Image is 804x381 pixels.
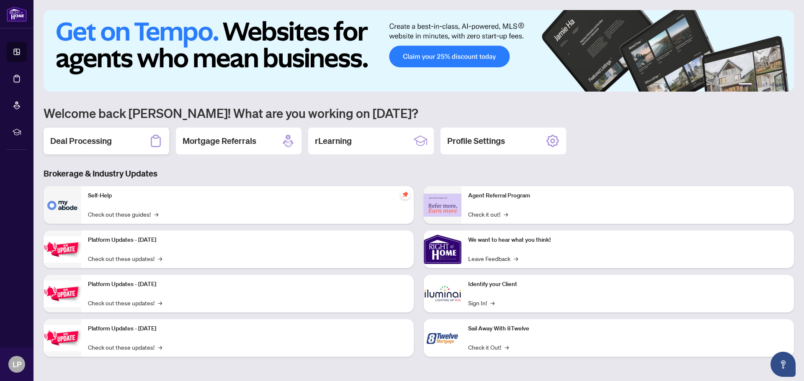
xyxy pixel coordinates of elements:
[504,210,508,219] span: →
[514,254,518,263] span: →
[88,254,162,263] a: Check out these updates!→
[769,83,772,87] button: 4
[468,235,787,245] p: We want to hear what you think!
[183,135,256,147] h2: Mortgage Referrals
[88,324,407,333] p: Platform Updates - [DATE]
[424,230,461,268] img: We want to hear what you think!
[755,83,759,87] button: 2
[505,343,509,352] span: →
[88,298,162,307] a: Check out these updates!→
[158,298,162,307] span: →
[88,235,407,245] p: Platform Updates - [DATE]
[315,135,352,147] h2: rLearning
[782,83,786,87] button: 6
[154,210,158,219] span: →
[7,6,27,22] img: logo
[88,343,162,352] a: Check out these updates!→
[50,135,112,147] h2: Deal Processing
[776,83,779,87] button: 5
[44,186,81,224] img: Self-Help
[447,135,505,147] h2: Profile Settings
[468,298,495,307] a: Sign In!→
[424,319,461,357] img: Sail Away With 8Twelve
[468,210,508,219] a: Check it out!→
[468,343,509,352] a: Check it Out!→
[424,275,461,312] img: Identify your Client
[490,298,495,307] span: →
[44,281,81,307] img: Platform Updates - July 8, 2025
[44,325,81,351] img: Platform Updates - June 23, 2025
[739,83,752,87] button: 1
[762,83,765,87] button: 3
[44,10,794,92] img: Slide 0
[468,191,787,200] p: Agent Referral Program
[158,343,162,352] span: →
[468,280,787,289] p: Identify your Client
[468,254,518,263] a: Leave Feedback→
[44,105,794,121] h1: Welcome back [PERSON_NAME]! What are you working on [DATE]?
[400,189,410,199] span: pushpin
[44,236,81,263] img: Platform Updates - July 21, 2025
[770,352,796,377] button: Open asap
[13,358,21,370] span: LP
[424,194,461,217] img: Agent Referral Program
[468,324,787,333] p: Sail Away With 8Twelve
[158,254,162,263] span: →
[88,191,407,200] p: Self-Help
[44,168,794,179] h3: Brokerage & Industry Updates
[88,210,158,219] a: Check out these guides!→
[88,280,407,289] p: Platform Updates - [DATE]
